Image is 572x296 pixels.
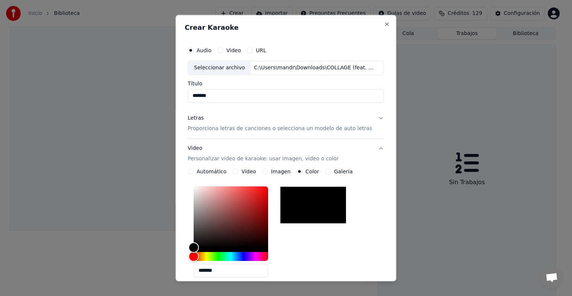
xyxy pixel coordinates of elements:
[251,64,378,72] div: C:\Users\mandr\Downloads\COLLAGE (feat. [PERSON_NAME]).mp3
[334,169,353,174] label: Galería
[185,24,387,31] h2: Crear Karaoke
[306,169,320,174] label: Color
[188,61,251,75] div: Seleccionar archivo
[194,252,268,261] div: Hue
[188,114,204,122] div: Letras
[188,81,384,86] label: Título
[271,169,291,174] label: Imagen
[256,48,266,53] label: URL
[188,125,372,132] p: Proporciona letras de canciones o selecciona un modelo de auto letras
[194,186,268,248] div: Color
[188,155,339,163] p: Personalizar video de karaoke: usar imagen, video o color
[226,48,241,53] label: Video
[242,169,256,174] label: Video
[188,145,339,163] div: Video
[197,169,226,174] label: Automático
[197,48,212,53] label: Audio
[188,108,384,138] button: LetrasProporciona letras de canciones o selecciona un modelo de auto letras
[188,139,384,169] button: VideoPersonalizar video de karaoke: usar imagen, video o color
